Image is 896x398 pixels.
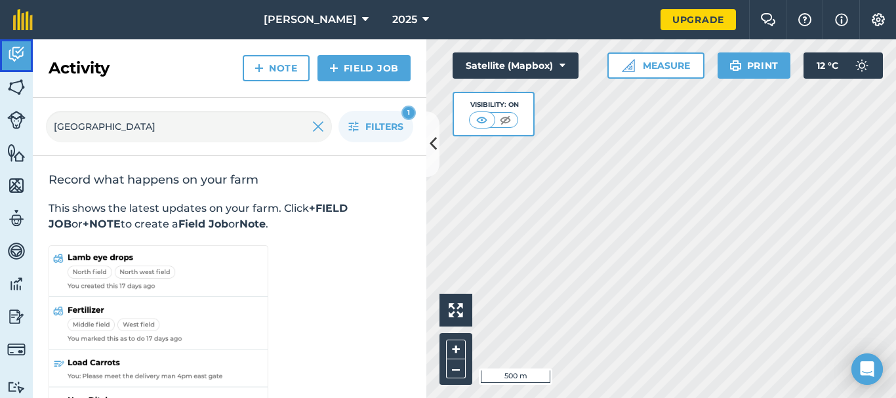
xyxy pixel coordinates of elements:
[851,353,883,385] div: Open Intercom Messenger
[401,106,416,120] div: 1
[338,111,413,142] button: Filters
[804,52,883,79] button: 12 °C
[264,12,357,28] span: [PERSON_NAME]
[255,60,264,76] img: svg+xml;base64,PHN2ZyB4bWxucz0iaHR0cDovL3d3dy53My5vcmcvMjAwMC9zdmciIHdpZHRoPSIxNCIgaGVpZ2h0PSIyNC...
[317,55,411,81] a: Field Job
[329,60,338,76] img: svg+xml;base64,PHN2ZyB4bWxucz0iaHR0cDovL3d3dy53My5vcmcvMjAwMC9zdmciIHdpZHRoPSIxNCIgaGVpZ2h0PSIyNC...
[7,77,26,97] img: svg+xml;base64,PHN2ZyB4bWxucz0iaHR0cDovL3d3dy53My5vcmcvMjAwMC9zdmciIHdpZHRoPSI1NiIgaGVpZ2h0PSI2MC...
[729,58,742,73] img: svg+xml;base64,PHN2ZyB4bWxucz0iaHR0cDovL3d3dy53My5vcmcvMjAwMC9zdmciIHdpZHRoPSIxOSIgaGVpZ2h0PSIyNC...
[243,55,310,81] a: Note
[870,13,886,26] img: A cog icon
[446,359,466,378] button: –
[718,52,791,79] button: Print
[7,340,26,359] img: svg+xml;base64,PD94bWwgdmVyc2lvbj0iMS4wIiBlbmNvZGluZz0idXRmLTgiPz4KPCEtLSBHZW5lcmF0b3I6IEFkb2JlIE...
[497,113,514,127] img: svg+xml;base64,PHN2ZyB4bWxucz0iaHR0cDovL3d3dy53My5vcmcvMjAwMC9zdmciIHdpZHRoPSI1MCIgaGVpZ2h0PSI0MC...
[474,113,490,127] img: svg+xml;base64,PHN2ZyB4bWxucz0iaHR0cDovL3d3dy53My5vcmcvMjAwMC9zdmciIHdpZHRoPSI1MCIgaGVpZ2h0PSI0MC...
[607,52,704,79] button: Measure
[7,111,26,129] img: svg+xml;base64,PD94bWwgdmVyc2lvbj0iMS4wIiBlbmNvZGluZz0idXRmLTgiPz4KPCEtLSBHZW5lcmF0b3I6IEFkb2JlIE...
[835,12,848,28] img: svg+xml;base64,PHN2ZyB4bWxucz0iaHR0cDovL3d3dy53My5vcmcvMjAwMC9zdmciIHdpZHRoPSIxNyIgaGVpZ2h0PSIxNy...
[178,218,228,230] strong: Field Job
[622,59,635,72] img: Ruler icon
[83,218,121,230] strong: +NOTE
[13,9,33,30] img: fieldmargin Logo
[7,307,26,327] img: svg+xml;base64,PD94bWwgdmVyc2lvbj0iMS4wIiBlbmNvZGluZz0idXRmLTgiPz4KPCEtLSBHZW5lcmF0b3I6IEFkb2JlIE...
[661,9,736,30] a: Upgrade
[365,119,403,134] span: Filters
[7,381,26,393] img: svg+xml;base64,PD94bWwgdmVyc2lvbj0iMS4wIiBlbmNvZGluZz0idXRmLTgiPz4KPCEtLSBHZW5lcmF0b3I6IEFkb2JlIE...
[760,13,776,26] img: Two speech bubbles overlapping with the left bubble in the forefront
[7,143,26,163] img: svg+xml;base64,PHN2ZyB4bWxucz0iaHR0cDovL3d3dy53My5vcmcvMjAwMC9zdmciIHdpZHRoPSI1NiIgaGVpZ2h0PSI2MC...
[453,52,579,79] button: Satellite (Mapbox)
[7,45,26,64] img: svg+xml;base64,PD94bWwgdmVyc2lvbj0iMS4wIiBlbmNvZGluZz0idXRmLTgiPz4KPCEtLSBHZW5lcmF0b3I6IEFkb2JlIE...
[49,58,110,79] h2: Activity
[239,218,266,230] strong: Note
[7,241,26,261] img: svg+xml;base64,PD94bWwgdmVyc2lvbj0iMS4wIiBlbmNvZGluZz0idXRmLTgiPz4KPCEtLSBHZW5lcmF0b3I6IEFkb2JlIE...
[797,13,813,26] img: A question mark icon
[392,12,417,28] span: 2025
[7,274,26,294] img: svg+xml;base64,PD94bWwgdmVyc2lvbj0iMS4wIiBlbmNvZGluZz0idXRmLTgiPz4KPCEtLSBHZW5lcmF0b3I6IEFkb2JlIE...
[49,172,411,188] h2: Record what happens on your farm
[446,340,466,359] button: +
[312,119,324,134] img: svg+xml;base64,PHN2ZyB4bWxucz0iaHR0cDovL3d3dy53My5vcmcvMjAwMC9zdmciIHdpZHRoPSIyMiIgaGVpZ2h0PSIzMC...
[849,52,875,79] img: svg+xml;base64,PD94bWwgdmVyc2lvbj0iMS4wIiBlbmNvZGluZz0idXRmLTgiPz4KPCEtLSBHZW5lcmF0b3I6IEFkb2JlIE...
[49,201,411,232] p: This shows the latest updates on your farm. Click or to create a or .
[7,176,26,195] img: svg+xml;base64,PHN2ZyB4bWxucz0iaHR0cDovL3d3dy53My5vcmcvMjAwMC9zdmciIHdpZHRoPSI1NiIgaGVpZ2h0PSI2MC...
[817,52,838,79] span: 12 ° C
[46,111,332,142] input: Search for an activity
[469,100,519,110] div: Visibility: On
[449,303,463,317] img: Four arrows, one pointing top left, one top right, one bottom right and the last bottom left
[7,209,26,228] img: svg+xml;base64,PD94bWwgdmVyc2lvbj0iMS4wIiBlbmNvZGluZz0idXRmLTgiPz4KPCEtLSBHZW5lcmF0b3I6IEFkb2JlIE...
